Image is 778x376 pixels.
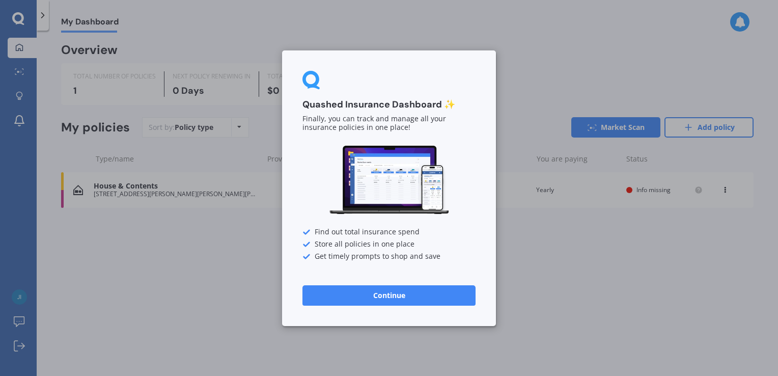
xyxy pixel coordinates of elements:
[302,252,476,260] div: Get timely prompts to shop and save
[302,285,476,305] button: Continue
[302,228,476,236] div: Find out total insurance spend
[302,240,476,248] div: Store all policies in one place
[302,115,476,132] p: Finally, you can track and manage all your insurance policies in one place!
[302,99,476,111] h3: Quashed Insurance Dashboard ✨
[328,144,450,216] img: Dashboard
